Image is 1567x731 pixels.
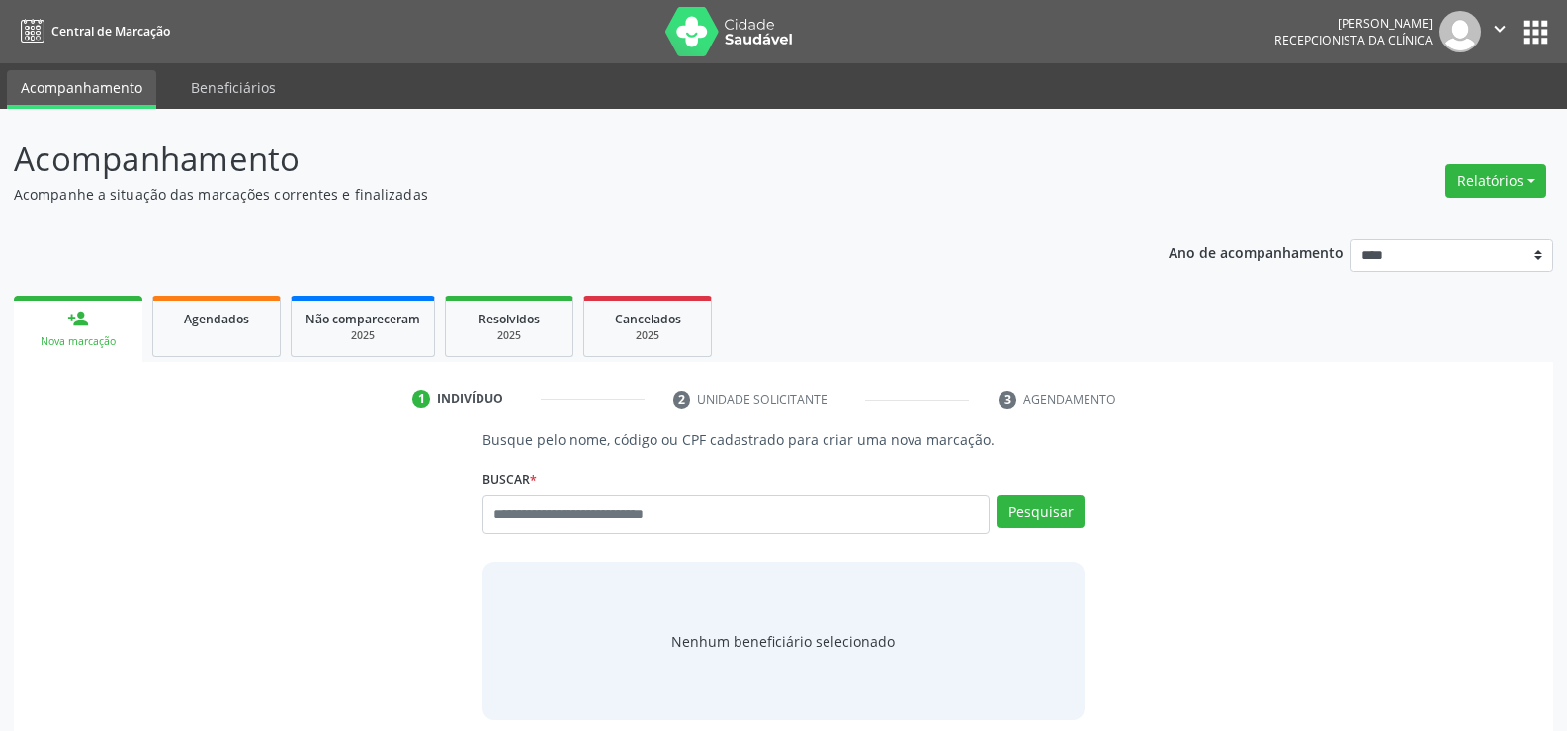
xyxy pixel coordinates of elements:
[412,390,430,408] div: 1
[14,15,170,47] a: Central de Marcação
[28,334,129,349] div: Nova marcação
[615,311,681,327] span: Cancelados
[1481,11,1519,52] button: 
[177,70,290,105] a: Beneficiários
[437,390,503,408] div: Indivíduo
[997,495,1085,528] button: Pesquisar
[1274,32,1433,48] span: Recepcionista da clínica
[305,328,420,343] div: 2025
[598,328,697,343] div: 2025
[1274,15,1433,32] div: [PERSON_NAME]
[51,23,170,40] span: Central de Marcação
[1439,11,1481,52] img: img
[184,311,249,327] span: Agendados
[14,184,1091,205] p: Acompanhe a situação das marcações correntes e finalizadas
[305,311,420,327] span: Não compareceram
[482,429,1085,450] p: Busque pelo nome, código ou CPF cadastrado para criar uma nova marcação.
[7,70,156,109] a: Acompanhamento
[482,464,537,495] label: Buscar
[1489,18,1511,40] i: 
[1445,164,1546,198] button: Relatórios
[1519,15,1553,49] button: apps
[671,631,895,652] span: Nenhum beneficiário selecionado
[14,135,1091,184] p: Acompanhamento
[1169,239,1344,264] p: Ano de acompanhamento
[479,311,540,327] span: Resolvidos
[67,308,89,329] div: person_add
[460,328,559,343] div: 2025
